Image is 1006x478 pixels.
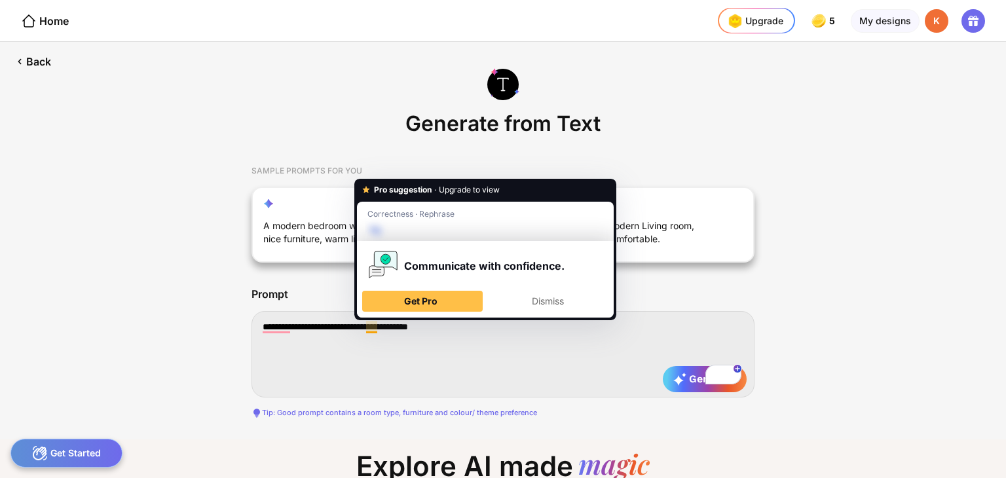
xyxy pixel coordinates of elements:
[251,311,754,397] textarea: To enrich screen reader interactions, please activate Accessibility in Grammarly extension settings
[606,219,729,251] div: Modern Living room, comfortable.
[400,108,606,145] div: Generate from Text
[251,289,288,301] div: Prompt
[251,408,754,418] div: Tip: Good prompt contains a room type, furniture and colour/ theme preference
[263,219,386,251] div: A modern bedroom with nice furniture, warm lighting
[925,9,948,33] div: K
[829,16,838,26] span: 5
[724,10,745,31] img: upgrade-nav-btn-icon.gif
[851,9,920,33] div: My designs
[10,439,122,468] div: Get Started
[487,68,519,100] img: generate-from-text-icon.svg
[724,10,783,31] div: Upgrade
[673,373,736,386] span: Generate
[21,13,69,29] div: Home
[263,198,274,209] img: reimagine-star-icon.svg
[251,155,754,187] div: SAMPLE PROMPTS FOR YOU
